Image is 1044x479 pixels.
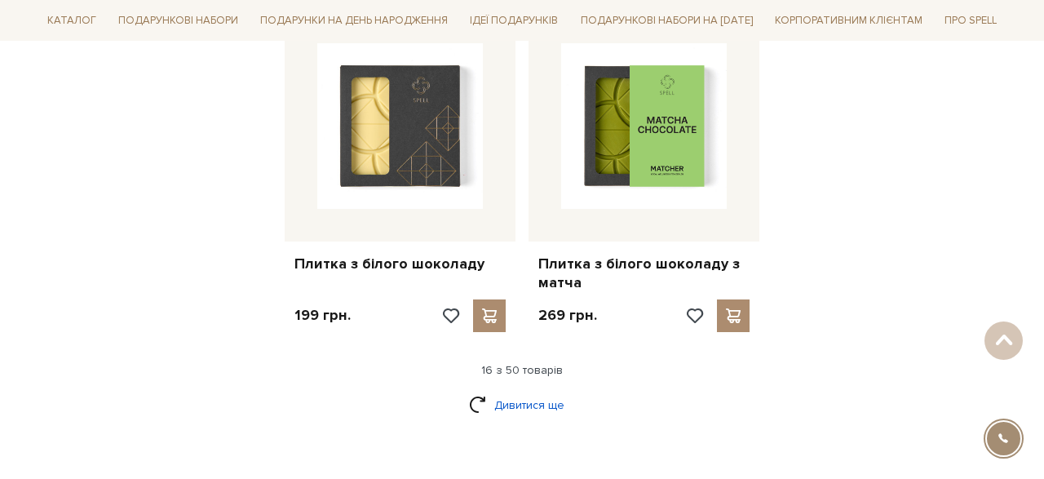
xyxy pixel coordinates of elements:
a: Подарунки на День народження [254,8,454,33]
a: Ідеї подарунків [463,8,564,33]
a: Подарункові набори на [DATE] [574,7,759,34]
p: 199 грн. [294,306,351,325]
p: 269 грн. [538,306,597,325]
a: Плитка з білого шоколаду [294,255,506,273]
a: Про Spell [938,8,1003,33]
a: Дивитися ще [469,391,575,419]
a: Каталог [41,8,103,33]
a: Плитка з білого шоколаду з матча [538,255,750,293]
a: Подарункові набори [112,8,245,33]
div: 16 з 50 товарів [34,363,1010,378]
a: Корпоративним клієнтам [768,7,929,34]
